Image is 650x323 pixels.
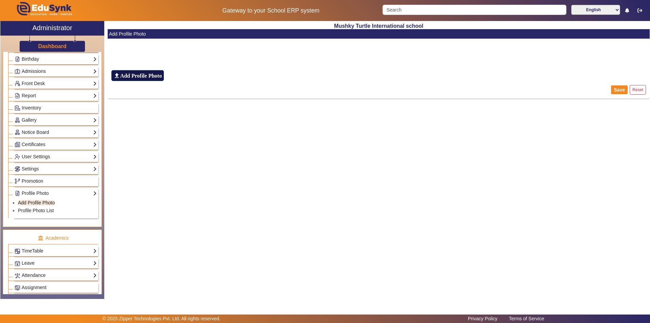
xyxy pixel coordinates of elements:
span: Assignment [22,285,46,290]
img: Assignments.png [15,285,20,290]
input: Search [383,5,566,15]
h3: Dashboard [38,43,67,49]
button: Save [611,85,628,94]
p: © 2025 Zipper Technologies Pvt. Ltd. All rights reserved. [103,315,221,322]
a: Administrator [0,21,104,36]
mat-card-header: Add Profile Photo [108,29,650,39]
a: Privacy Policy [464,314,501,323]
img: academic.png [38,235,44,241]
a: Dashboard [38,43,67,50]
a: Inventory [15,104,97,112]
mat-icon: file_upload [113,72,120,79]
button: Reset [630,85,646,94]
span: Promotion [22,178,43,184]
p: Academics [8,235,98,242]
a: Add Profile Photo [18,200,55,205]
img: Inventory.png [15,105,20,110]
h2: Administrator [32,24,72,32]
h6: Add Profile Photo [120,73,162,79]
a: Terms of Service [505,314,547,323]
h5: Gateway to your School ERP system [166,7,375,14]
a: Profile Photo List [18,208,54,213]
span: Inventory [22,105,41,110]
a: Promotion [15,177,97,185]
a: Assignment [15,284,97,291]
h2: Mushky Turtle International school [108,23,650,29]
img: Branchoperations.png [15,179,20,184]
